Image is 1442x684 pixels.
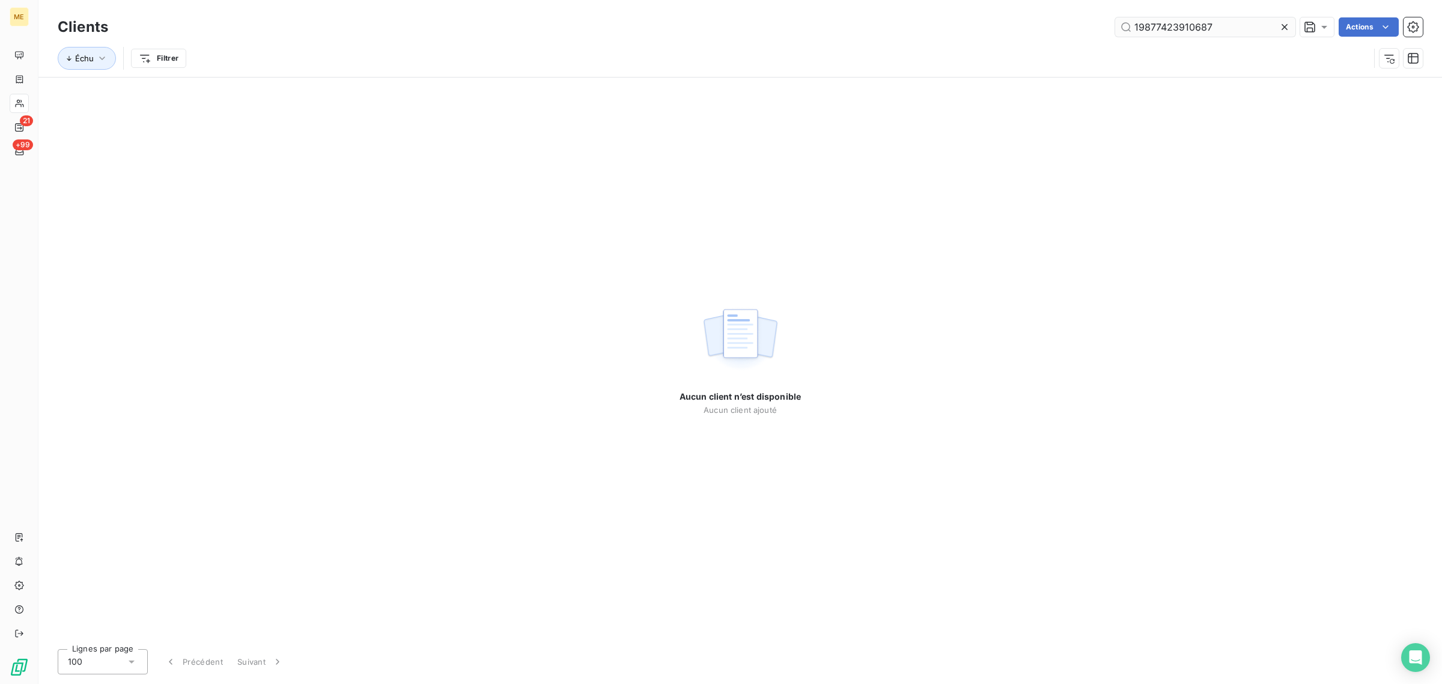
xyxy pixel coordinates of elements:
h3: Clients [58,16,108,38]
a: +99 [10,142,28,161]
span: Aucun client ajouté [704,405,777,415]
img: empty state [702,302,779,377]
span: 100 [68,656,82,668]
button: Filtrer [131,49,186,68]
span: 21 [20,115,33,126]
button: Actions [1339,17,1399,37]
div: ME [10,7,29,26]
button: Suivant [230,649,291,674]
span: +99 [13,139,33,150]
button: Échu [58,47,116,70]
div: Open Intercom Messenger [1401,643,1430,672]
img: Logo LeanPay [10,658,29,677]
a: 21 [10,118,28,137]
span: Échu [75,53,94,63]
input: Rechercher [1115,17,1295,37]
button: Précédent [157,649,230,674]
span: Aucun client n’est disponible [680,391,801,403]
